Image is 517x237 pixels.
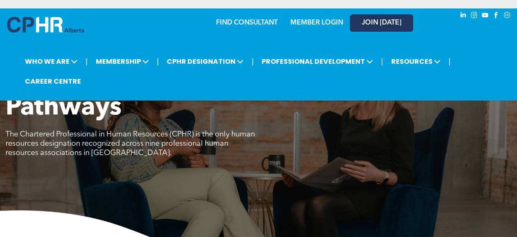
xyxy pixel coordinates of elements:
span: CPHR DESIGNATION [164,54,246,69]
a: FIND CONSULTANT [216,19,278,26]
span: WHO WE ARE [22,54,80,69]
span: PROFESSIONAL DEVELOPMENT [259,54,376,69]
li: | [86,53,88,70]
li: | [381,53,383,70]
span: MEMBERSHIP [93,54,152,69]
a: JOIN [DATE] [350,14,413,32]
a: facebook [492,11,501,22]
a: youtube [481,11,490,22]
a: linkedin [459,11,468,22]
a: CAREER CENTRE [22,74,84,89]
span: RESOURCES [389,54,443,69]
li: | [252,53,254,70]
span: JOIN [DATE] [362,19,401,27]
li: | [449,53,451,70]
span: The Chartered Professional in Human Resources (CPHR) is the only human resources designation reco... [5,131,255,157]
a: Social network [503,11,512,22]
a: instagram [470,11,479,22]
li: | [157,53,159,70]
span: Pathways [5,95,122,121]
a: MEMBER LOGIN [290,19,343,26]
img: A blue and white logo for cp alberta [7,17,84,33]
